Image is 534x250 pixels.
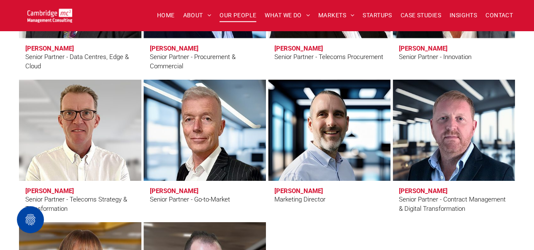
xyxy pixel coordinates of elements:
a: HOME [153,9,179,22]
a: STARTUPS [358,9,396,22]
div: Senior Partner - Telecoms Procurement [274,52,383,62]
a: WHAT WE DO [260,9,314,22]
h3: [PERSON_NAME] [399,187,447,195]
a: MARKETS [314,9,358,22]
div: Senior Partner - Go-to-Market [150,195,230,204]
h3: [PERSON_NAME] [150,187,198,195]
a: Your Business Transformed | Cambridge Management Consulting [27,10,72,19]
h3: [PERSON_NAME] [274,45,323,52]
h3: [PERSON_NAME] [25,187,74,195]
h3: [PERSON_NAME] [274,187,323,195]
a: OUR PEOPLE [215,9,260,22]
a: ABOUT [179,9,216,22]
div: Marketing Director [274,195,325,204]
a: Andy Bills [140,77,269,184]
div: Senior Partner - Telecoms Strategy & Transformation [25,195,135,214]
div: Senior Partner - Innovation [399,52,472,62]
div: Senior Partner - Procurement & Commercial [150,52,260,71]
h3: [PERSON_NAME] [399,45,447,52]
a: CASE STUDIES [396,9,445,22]
a: Darren Sheppard [393,80,515,181]
img: Go to Homepage [27,8,72,22]
a: Clive Quantrill [19,80,141,181]
a: Karl Salter [268,80,390,181]
div: Senior Partner - Data Centres, Edge & Cloud [25,52,135,71]
h3: [PERSON_NAME] [25,45,74,52]
h3: [PERSON_NAME] [150,45,198,52]
div: Senior Partner - Contract Management & Digital Transformation [399,195,509,214]
a: INSIGHTS [445,9,481,22]
a: CONTACT [481,9,517,22]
